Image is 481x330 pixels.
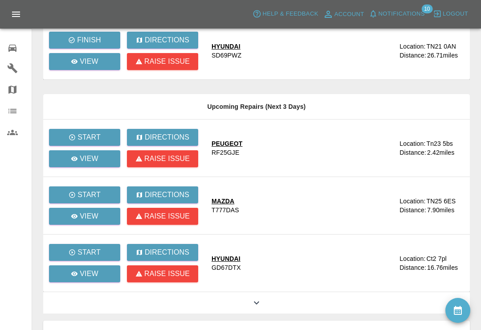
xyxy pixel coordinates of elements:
[427,263,463,272] div: 16.76 miles
[399,197,463,214] a: Location:TN25 6ESDistance:7.90miles
[212,51,241,60] div: SD69PWZ
[80,268,98,279] p: View
[399,42,425,51] div: Location:
[426,139,453,148] div: Tn23 5bs
[212,42,392,60] a: HYUNDAISD69PWZ
[212,42,241,51] div: HYUNDAI
[5,4,27,25] button: Open drawer
[212,254,241,263] div: HYUNDAI
[445,298,470,323] button: availability
[49,150,120,167] a: View
[77,35,101,45] p: Finish
[127,265,198,282] button: Raise issue
[427,51,463,60] div: 26.71 miles
[421,4,432,13] span: 10
[127,186,198,203] button: Directions
[399,148,426,157] div: Distance:
[367,7,427,21] button: Notifications
[399,197,425,206] div: Location:
[399,139,425,148] div: Location:
[49,244,120,261] button: Start
[127,129,198,146] button: Directions
[379,9,425,19] span: Notifications
[77,132,101,143] p: Start
[49,186,120,203] button: Start
[399,139,463,157] a: Location:Tn23 5bsDistance:2.42miles
[250,7,320,21] button: Help & Feedback
[49,32,120,49] button: Finish
[334,9,364,20] span: Account
[80,211,98,222] p: View
[399,254,463,272] a: Location:Ct2 7plDistance:16.76miles
[212,197,239,206] div: MAZDA
[43,94,470,120] th: Upcoming Repairs (Next 3 Days)
[127,244,198,261] button: Directions
[399,42,463,60] a: Location:TN21 0ANDistance:26.71miles
[212,148,240,157] div: RF25GJE
[144,56,190,67] p: Raise issue
[127,32,198,49] button: Directions
[145,35,189,45] p: Directions
[321,7,367,21] a: Account
[212,197,392,214] a: MAZDAT777DAS
[212,206,239,214] div: T777DAS
[144,211,190,222] p: Raise issue
[145,190,189,200] p: Directions
[144,153,190,164] p: Raise issue
[399,263,426,272] div: Distance:
[212,254,392,272] a: HYUNDAIGD67DTX
[262,9,318,19] span: Help & Feedback
[127,53,198,70] button: Raise issue
[399,51,426,60] div: Distance:
[399,254,425,263] div: Location:
[49,208,120,225] a: View
[426,197,456,206] div: TN25 6ES
[77,190,101,200] p: Start
[427,148,463,157] div: 2.42 miles
[80,56,98,67] p: View
[212,263,241,272] div: GD67DTX
[399,206,426,214] div: Distance:
[145,247,189,258] p: Directions
[426,254,446,263] div: Ct2 7pl
[212,139,243,148] div: PEUGEOT
[212,139,392,157] a: PEUGEOTRF25GJE
[443,9,468,19] span: Logout
[431,7,470,21] button: Logout
[49,265,120,282] a: View
[427,206,463,214] div: 7.90 miles
[127,208,198,225] button: Raise issue
[77,247,101,258] p: Start
[49,53,120,70] a: View
[426,42,456,51] div: TN21 0AN
[145,132,189,143] p: Directions
[127,150,198,167] button: Raise issue
[80,153,98,164] p: View
[49,129,120,146] button: Start
[144,268,190,279] p: Raise issue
